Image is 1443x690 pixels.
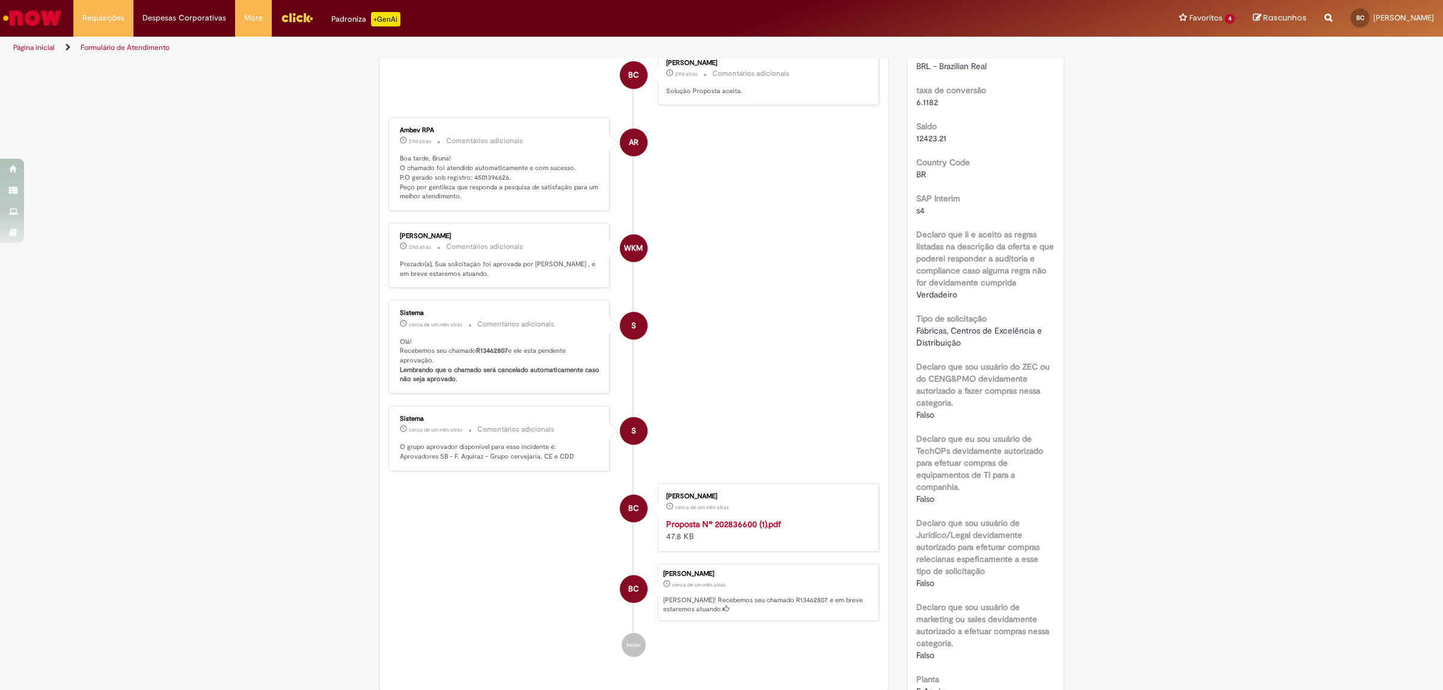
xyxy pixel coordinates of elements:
[620,129,648,156] div: Ambev RPA
[666,518,866,542] div: 47.8 KB
[916,602,1049,649] b: Declaro que sou usuário de marketing ou sales devidamente autorizado a efetuar compras nessa cate...
[477,424,554,435] small: Comentários adicionais
[9,37,953,59] ul: Trilhas de página
[620,312,648,340] div: System
[371,12,400,26] p: +GenAi
[916,157,970,168] b: Country Code
[400,310,600,317] div: Sistema
[916,325,1044,348] span: Fábricas, Centros de Excelência e Distribuição
[916,517,1040,576] b: Declaro que sou usuário de Jurídico/Legal devidamente autorizado para efeturar compras relecianas...
[476,346,508,355] b: R13462807
[916,361,1050,408] b: Declaro que sou usuário do ZEC ou do CENG&PMO devidamente autorizado a fazer compras nessa catego...
[916,121,937,132] b: Saldo
[916,674,939,685] b: Planta
[916,493,934,504] span: Falso
[409,321,462,328] span: cerca de um mês atrás
[916,650,934,661] span: Falso
[400,154,600,201] p: Boa tarde, Bruna! O chamado foi atendido automaticamente e com sucesso. P.O gerado sob registro: ...
[916,97,938,108] span: 6.1182
[1263,12,1307,23] span: Rascunhos
[400,442,600,461] p: O grupo aprovador disponível para esse incidente é: Aprovadores SB - F. Aquiraz - Grupo cervejari...
[672,581,726,588] time: 29/08/2025 14:52:33
[1373,13,1434,23] span: [PERSON_NAME]
[400,127,600,134] div: Ambev RPA
[620,575,648,603] div: Bruna Kelly De Castro Campos
[142,12,226,24] span: Despesas Corporativas
[1189,12,1222,24] span: Favoritos
[1225,14,1235,24] span: 4
[628,494,639,523] span: BC
[388,564,879,621] li: Bruna Kelly De Castro Campos
[629,128,639,157] span: AR
[620,417,648,445] div: System
[628,575,639,603] span: BC
[628,61,639,90] span: BC
[409,243,431,251] span: 29d atrás
[409,138,431,145] time: 01/09/2025 15:46:24
[409,138,431,145] span: 29d atrás
[400,365,601,384] b: Lembrando que o chamado será cancelado automaticamente caso não seja aprovado.
[1356,14,1364,22] span: BC
[675,504,729,511] span: cerca de um mês atrás
[663,596,872,614] p: [PERSON_NAME]! Recebemos seu chamado R13462807 e em breve estaremos atuando.
[916,409,934,420] span: Falso
[916,313,987,324] b: Tipo de solicitação
[916,193,960,204] b: SAP Interim
[666,87,866,96] p: Solução Proposta aceita.
[400,415,600,423] div: Sistema
[666,519,781,530] a: Proposta Nº 202836600 (1).pdf
[916,289,957,300] span: Verdadeiro
[477,319,554,329] small: Comentários adicionais
[916,205,925,216] span: s4
[712,69,789,79] small: Comentários adicionais
[675,70,697,78] span: 29d atrás
[624,234,643,263] span: WKM
[672,581,726,588] span: cerca de um mês atrás
[409,243,431,251] time: 01/09/2025 13:02:47
[331,12,400,26] div: Padroniza
[82,12,124,24] span: Requisições
[663,570,872,578] div: [PERSON_NAME]
[666,60,866,67] div: [PERSON_NAME]
[916,85,986,96] b: taxa de conversão
[400,260,600,278] p: Prezado(a), Sua solicitação foi aprovada por [PERSON_NAME] , e em breve estaremos atuando.
[916,229,1054,288] b: Declaro que li e aceito as regras listadas na descrição da oferta e que poderei responder a audit...
[620,61,648,89] div: Bruna Kelly De Castro Campos
[916,433,1043,492] b: Declaro que eu sou usuário de TechOPs devidamente autorizado para efetuar compras de equipamentos...
[446,242,523,252] small: Comentários adicionais
[916,61,987,72] span: BRL - Brazilian Real
[1,6,63,30] img: ServiceNow
[281,8,313,26] img: click_logo_yellow_360x200.png
[620,234,648,262] div: William Kaio Maia
[916,169,926,180] span: BR
[666,493,866,500] div: [PERSON_NAME]
[400,337,600,385] p: Olá! Recebemos seu chamado e ele esta pendente aprovação.
[409,321,462,328] time: 29/08/2025 14:52:45
[916,49,960,60] b: RPA Moeda
[446,136,523,146] small: Comentários adicionais
[916,133,946,144] span: 12423.21
[81,43,170,52] a: Formulário de Atendimento
[620,495,648,522] div: Bruna Kelly De Castro Campos
[244,12,263,24] span: More
[675,504,729,511] time: 29/08/2025 14:52:18
[675,70,697,78] time: 02/09/2025 11:02:32
[631,311,636,340] span: S
[916,578,934,588] span: Falso
[1253,13,1307,24] a: Rascunhos
[13,43,55,52] a: Página inicial
[631,417,636,445] span: S
[409,426,462,433] span: cerca de um mês atrás
[400,233,600,240] div: [PERSON_NAME]
[409,426,462,433] time: 29/08/2025 14:52:43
